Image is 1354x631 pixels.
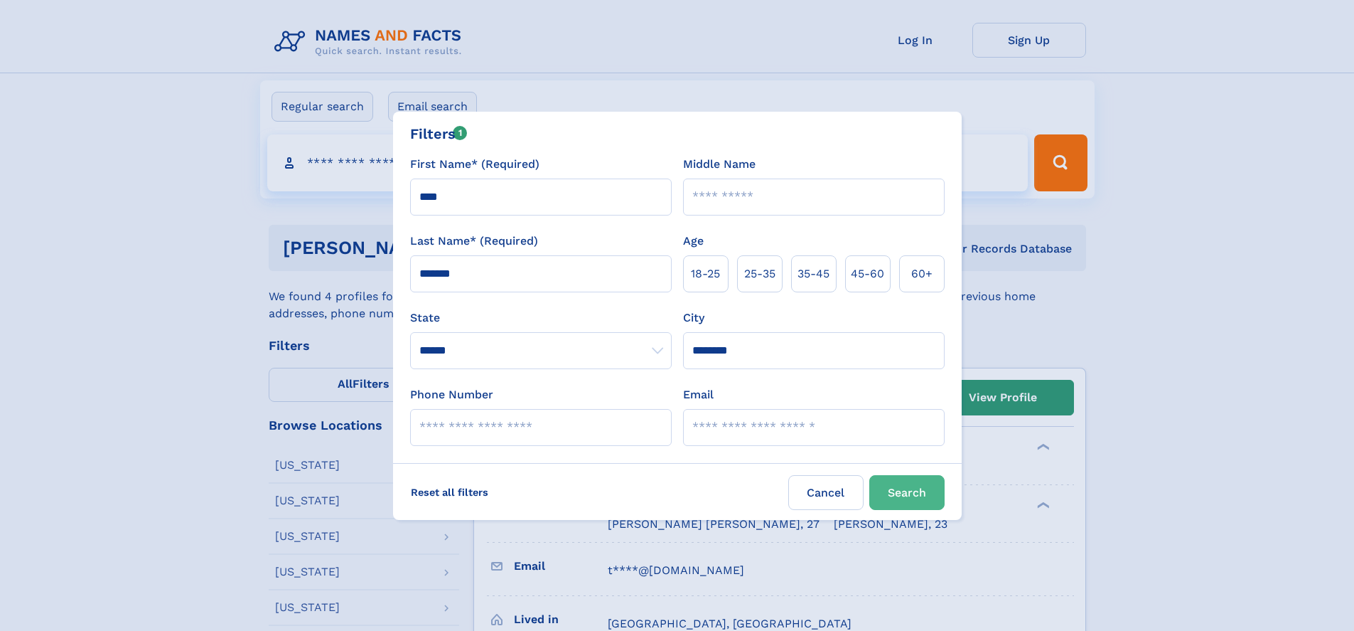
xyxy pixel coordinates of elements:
label: Reset all filters [402,475,498,509]
span: 18‑25 [691,265,720,282]
span: 35‑45 [797,265,829,282]
label: City [683,309,704,327]
span: 25‑35 [744,265,775,282]
span: 60+ [911,265,933,282]
div: Filters [410,123,468,144]
label: Phone Number [410,386,493,403]
label: Cancel [788,475,864,510]
label: First Name* (Required) [410,156,539,173]
label: Middle Name [683,156,756,173]
label: Last Name* (Required) [410,233,538,250]
label: Age [683,233,704,250]
button: Search [869,475,945,510]
label: Email [683,386,714,403]
span: 45‑60 [851,265,884,282]
label: State [410,309,672,327]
